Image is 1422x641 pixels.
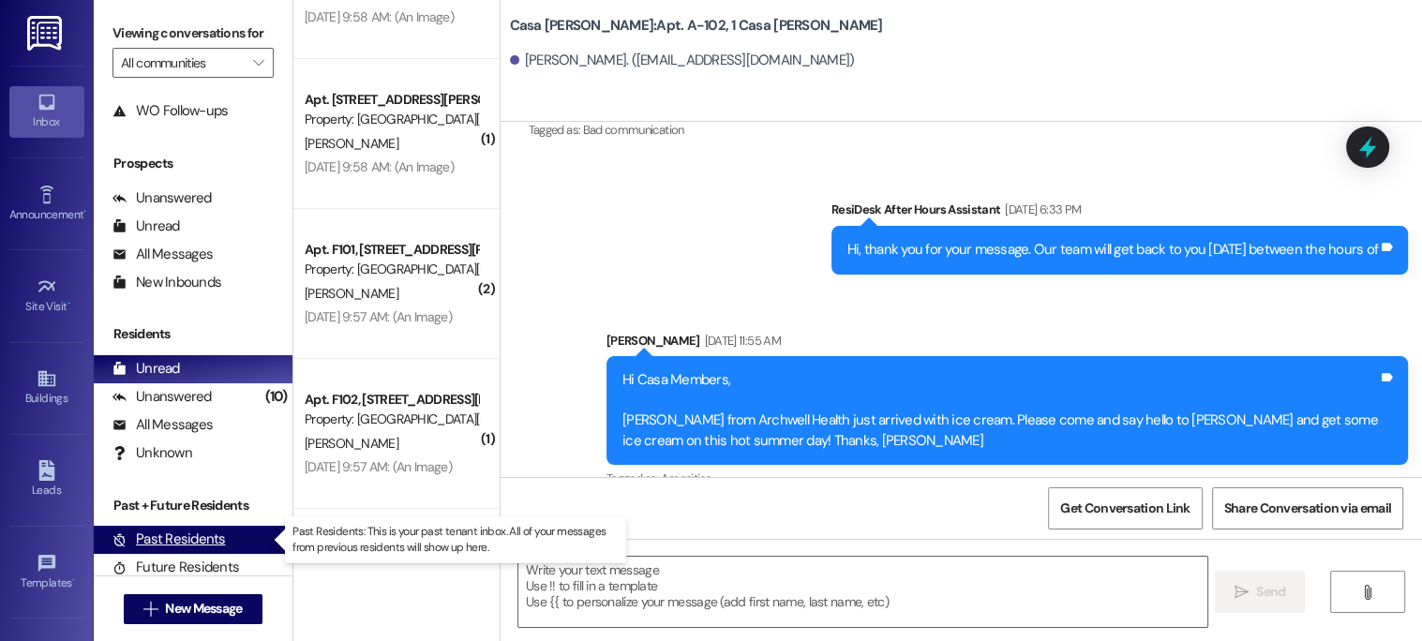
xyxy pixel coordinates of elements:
button: Share Conversation via email [1212,487,1403,529]
a: Leads [9,455,84,505]
div: [DATE] 9:57 AM: (An Image) [305,458,452,475]
span: New Message [165,599,242,619]
i:  [1235,585,1249,600]
a: Inbox [9,86,84,137]
div: [DATE] 6:33 PM [1000,200,1081,219]
label: Viewing conversations for [112,19,274,48]
div: Hi, thank you for your message. Our team will get back to you [DATE] between the hours of [847,240,1378,260]
div: Apt. F101, [STREET_ADDRESS][PERSON_NAME] [305,240,478,260]
div: [PERSON_NAME] [606,331,1408,357]
div: Residents [94,324,292,344]
button: Get Conversation Link [1048,487,1202,529]
span: Share Conversation via email [1224,499,1391,518]
div: Unknown [112,443,192,463]
div: Hi Casa Members, [PERSON_NAME] from Archwell Health just arrived with ice cream. Please come and ... [622,370,1378,451]
span: [PERSON_NAME] [305,435,398,452]
span: Get Conversation Link [1060,499,1190,518]
div: (10) [261,382,292,411]
i:  [1360,585,1374,600]
i:  [143,602,157,617]
span: • [72,574,75,587]
button: Send [1215,571,1306,613]
div: Past + Future Residents [94,496,292,515]
b: Casa [PERSON_NAME]: Apt. A-102, 1 Casa [PERSON_NAME] [510,16,883,36]
div: Prospects [94,154,292,173]
p: Past Residents: This is your past tenant inbox. All of your messages from previous residents will... [292,524,619,556]
span: Bad communication [583,122,684,138]
div: Property: [GEOGRAPHIC_DATA][PERSON_NAME] [305,410,478,429]
div: Property: [GEOGRAPHIC_DATA][PERSON_NAME] [305,110,478,129]
button: New Message [124,594,262,624]
span: Amenities [661,470,711,486]
div: [DATE] 9:58 AM: (An Image) [305,8,454,25]
div: Unread [112,359,180,379]
div: Past Residents [112,529,226,549]
div: [DATE] 9:57 AM: (An Image) [305,308,452,325]
div: Unanswered [112,387,212,407]
a: Templates • [9,547,84,598]
img: ResiDesk Logo [27,16,66,51]
div: Tagged as: [606,465,1408,492]
a: Site Visit • [9,271,84,321]
i:  [253,55,263,70]
div: [DATE] 9:58 AM: (An Image) [305,158,454,175]
span: • [83,205,86,218]
div: [DATE] 11:55 AM [700,331,781,350]
span: Send [1256,582,1285,602]
div: Tagged as: [529,116,747,143]
div: Unanswered [112,188,212,208]
div: Unread [112,216,180,236]
div: ResiDesk After Hours Assistant [831,200,1408,226]
div: Property: [GEOGRAPHIC_DATA][PERSON_NAME] [305,260,478,279]
a: Buildings [9,363,84,413]
div: New Inbounds [112,273,221,292]
span: [PERSON_NAME] [305,135,398,152]
span: [PERSON_NAME] [305,285,398,302]
div: WO Follow-ups [112,101,228,121]
div: Apt. F102, [STREET_ADDRESS][PERSON_NAME] [305,390,478,410]
div: All Messages [112,415,213,435]
div: Apt. [STREET_ADDRESS][PERSON_NAME] [305,90,478,110]
input: All communities [121,48,244,78]
div: [PERSON_NAME]. ([EMAIL_ADDRESS][DOMAIN_NAME]) [510,51,855,70]
div: Future Residents [112,558,239,577]
div: All Messages [112,245,213,264]
span: • [67,297,70,310]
